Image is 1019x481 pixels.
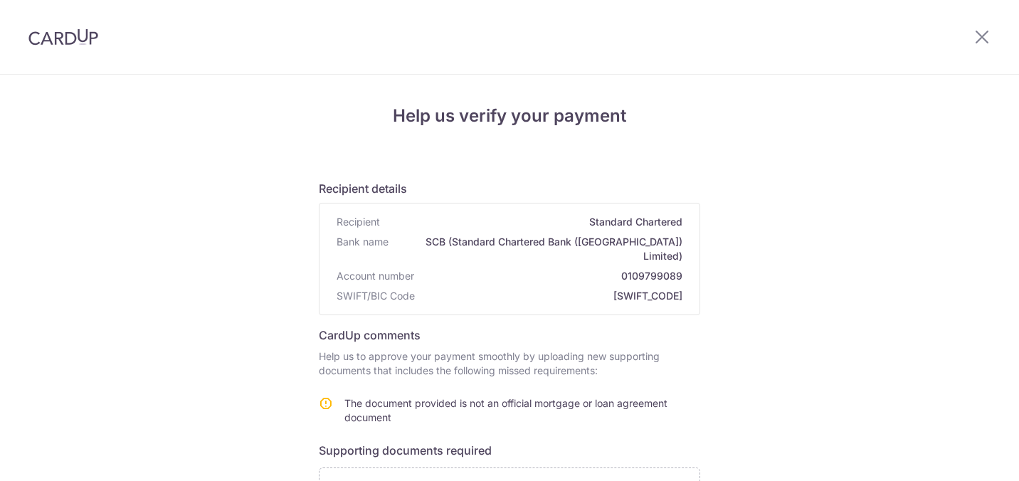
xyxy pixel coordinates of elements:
span: SWIFT/BIC Code [337,289,415,303]
h6: Recipient details [319,180,700,197]
span: Recipient [337,215,380,229]
span: 0109799089 [420,269,682,283]
span: [SWIFT_CODE] [421,289,682,303]
span: Standard Chartered [386,215,682,229]
h6: CardUp comments [319,327,700,344]
p: Help us to approve your payment smoothly by uploading new supporting documents that includes the ... [319,349,700,378]
h4: Help us verify your payment [319,103,700,129]
span: Account number [337,269,414,283]
span: Bank name [337,235,389,263]
h6: Supporting documents required [319,442,700,459]
span: SCB (Standard Chartered Bank ([GEOGRAPHIC_DATA]) Limited) [394,235,682,263]
img: CardUp [28,28,98,46]
span: The document provided is not an official mortgage or loan agreement document [344,397,667,423]
iframe: Opens a widget where you can find more information [927,438,1005,474]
